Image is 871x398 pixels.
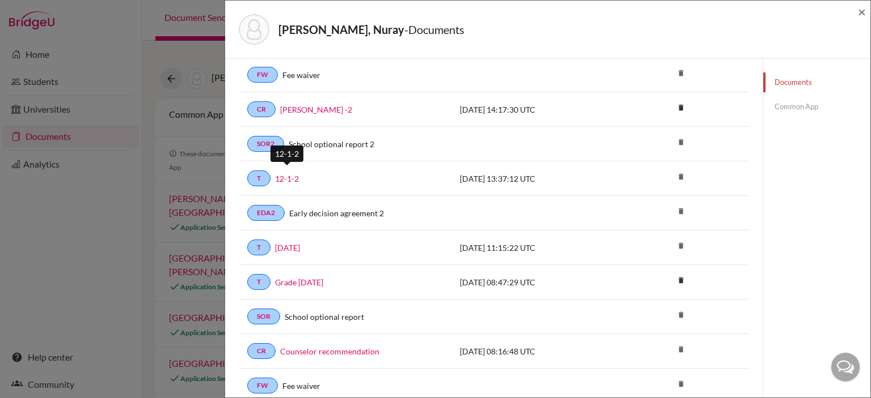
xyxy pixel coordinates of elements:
a: School optional report [285,311,364,323]
a: [DATE] [275,242,300,254]
i: delete [673,341,690,358]
a: 12-1-2 [275,173,299,185]
a: SOR [247,309,280,324]
a: School optional report 2 [289,138,374,150]
a: CR [247,101,276,117]
a: Early decision agreement 2 [289,207,384,219]
div: [DATE] 08:16:48 UTC [451,345,621,357]
a: Counselor recommendation [280,345,379,357]
i: delete [673,65,690,82]
a: delete [673,101,690,116]
i: delete [673,375,690,392]
span: - Documents [404,23,464,36]
i: delete [673,203,690,220]
strong: [PERSON_NAME], Nuray [278,23,404,36]
i: delete [673,306,690,323]
a: T [247,239,270,255]
span: × [858,3,866,20]
a: FW [247,67,278,83]
a: Fee waiver [282,380,320,392]
a: T [247,170,270,186]
div: 12-1-2 [270,145,303,162]
div: [DATE] 08:47:29 UTC [451,276,621,288]
a: CR [247,343,276,359]
a: delete [673,273,690,289]
a: T [247,274,270,290]
i: delete [673,272,690,289]
div: [DATE] 11:15:22 UTC [451,242,621,254]
button: Close [858,5,866,19]
a: EDA2 [247,205,285,221]
a: Common App [763,97,870,117]
i: delete [673,237,690,254]
div: [DATE] 14:17:30 UTC [451,104,621,115]
a: Grade [DATE] [275,276,323,288]
a: Fee waiver [282,69,320,81]
a: [PERSON_NAME] -2 [280,104,352,115]
a: SOR2 [247,136,284,152]
a: Documents [763,72,870,92]
span: Help [26,8,49,18]
i: delete [673,168,690,185]
i: delete [673,99,690,116]
div: [DATE] 13:37:12 UTC [451,173,621,185]
a: FW [247,378,278,393]
i: delete [673,134,690,151]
